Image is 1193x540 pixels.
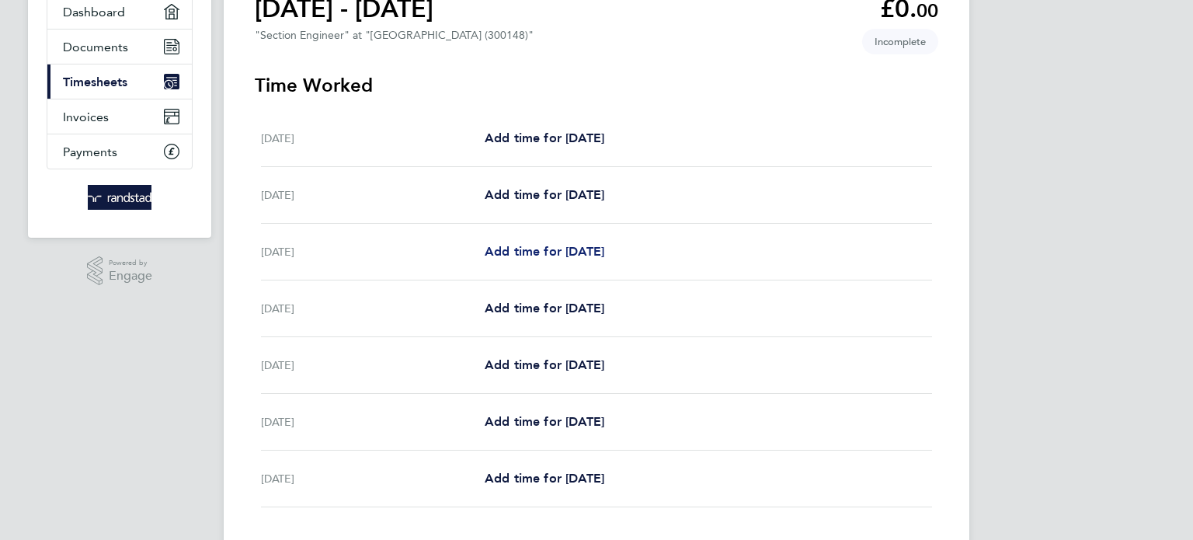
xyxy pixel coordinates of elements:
a: Powered byEngage [87,256,153,286]
div: [DATE] [261,129,485,148]
div: [DATE] [261,186,485,204]
span: Dashboard [63,5,125,19]
span: Add time for [DATE] [485,414,604,429]
a: Invoices [47,99,192,134]
span: Add time for [DATE] [485,187,604,202]
span: Add time for [DATE] [485,357,604,372]
a: Timesheets [47,64,192,99]
a: Documents [47,30,192,64]
span: Add time for [DATE] [485,131,604,145]
span: Timesheets [63,75,127,89]
div: [DATE] [261,469,485,488]
span: This timesheet is Incomplete. [862,29,938,54]
a: Add time for [DATE] [485,413,604,431]
div: [DATE] [261,299,485,318]
span: Powered by [109,256,152,270]
a: Go to home page [47,185,193,210]
a: Add time for [DATE] [485,186,604,204]
h3: Time Worked [255,73,938,98]
span: Payments [63,145,117,159]
a: Payments [47,134,192,169]
a: Add time for [DATE] [485,356,604,375]
div: "Section Engineer" at "[GEOGRAPHIC_DATA] (300148)" [255,29,534,42]
span: Engage [109,270,152,283]
span: Add time for [DATE] [485,244,604,259]
a: Add time for [DATE] [485,242,604,261]
a: Add time for [DATE] [485,469,604,488]
img: randstad-logo-retina.png [88,185,152,210]
a: Add time for [DATE] [485,129,604,148]
span: Invoices [63,110,109,124]
span: Add time for [DATE] [485,301,604,315]
a: Add time for [DATE] [485,299,604,318]
div: [DATE] [261,356,485,375]
span: Add time for [DATE] [485,471,604,486]
div: [DATE] [261,242,485,261]
div: [DATE] [261,413,485,431]
span: Documents [63,40,128,54]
